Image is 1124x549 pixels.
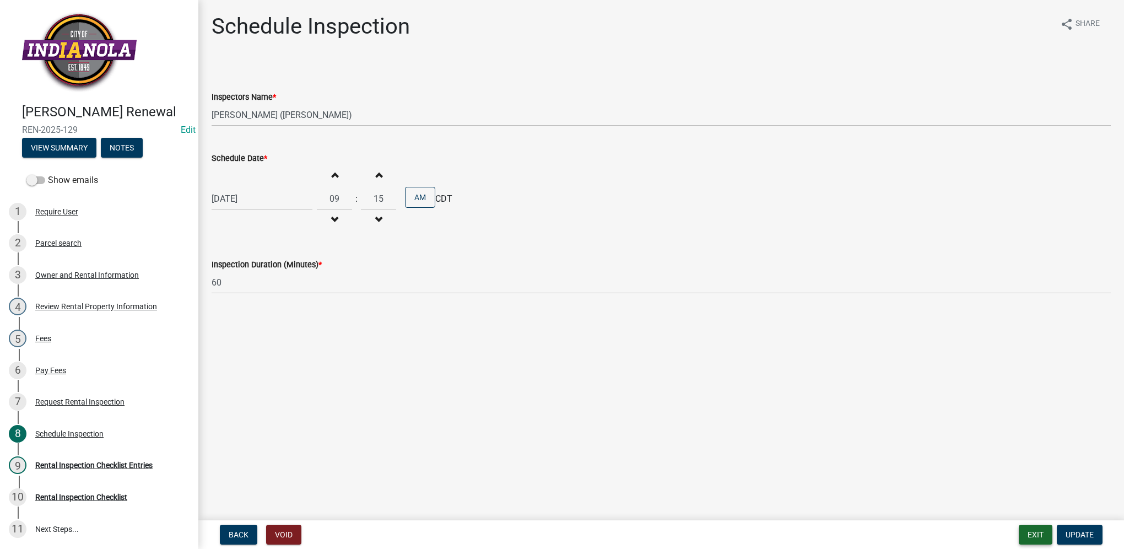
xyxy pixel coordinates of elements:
wm-modal-confirm: Edit Application Number [181,125,196,135]
input: Minutes [361,187,396,210]
div: Request Rental Inspection [35,398,125,406]
div: 9 [9,456,26,474]
i: share [1060,18,1073,31]
button: Exit [1019,525,1052,545]
button: Update [1057,525,1103,545]
span: Share [1076,18,1100,31]
label: Show emails [26,174,98,187]
h4: [PERSON_NAME] Renewal [22,104,190,120]
div: 6 [9,362,26,379]
div: 11 [9,520,26,538]
div: Rental Inspection Checklist [35,493,127,501]
input: mm/dd/yyyy [212,187,312,210]
div: Owner and Rental Information [35,271,139,279]
div: 10 [9,488,26,506]
button: View Summary [22,138,96,158]
label: Schedule Date [212,155,267,163]
button: Back [220,525,257,545]
button: shareShare [1051,13,1109,35]
div: 7 [9,393,26,411]
div: 3 [9,266,26,284]
div: Require User [35,208,78,216]
label: Inspection Duration (Minutes) [212,261,322,269]
label: Inspectors Name [212,94,276,101]
button: AM [405,187,435,208]
span: CDT [435,192,452,206]
button: Void [266,525,301,545]
div: 8 [9,425,26,443]
div: 5 [9,330,26,347]
wm-modal-confirm: Summary [22,144,96,153]
div: Pay Fees [35,367,66,374]
span: Update [1066,530,1094,539]
button: Notes [101,138,143,158]
div: Schedule Inspection [35,430,104,438]
input: Hours [317,187,352,210]
div: 2 [9,234,26,252]
div: 4 [9,298,26,315]
div: 1 [9,203,26,220]
wm-modal-confirm: Notes [101,144,143,153]
span: Back [229,530,248,539]
div: Fees [35,335,51,342]
div: Parcel search [35,239,82,247]
div: Rental Inspection Checklist Entries [35,461,153,469]
span: REN-2025-129 [22,125,176,135]
img: City of Indianola, Iowa [22,12,137,93]
a: Edit [181,125,196,135]
h1: Schedule Inspection [212,13,410,40]
div: : [352,192,361,206]
div: Review Rental Property Information [35,303,157,310]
